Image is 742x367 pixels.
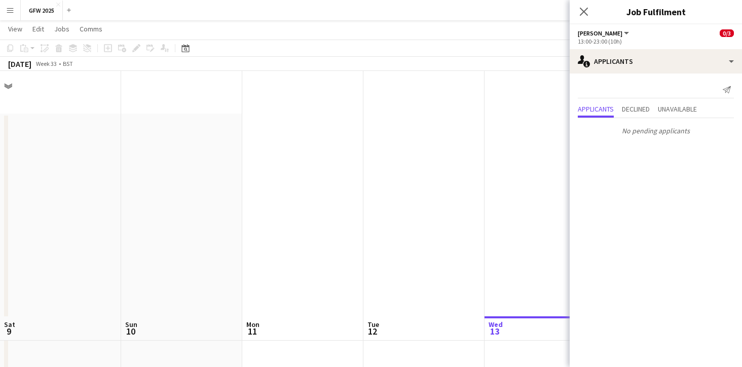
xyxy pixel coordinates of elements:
a: Edit [28,22,48,35]
div: Applicants [570,49,742,74]
span: View [8,24,22,33]
div: BST [63,60,73,67]
a: Jobs [50,22,73,35]
span: 0/3 [720,29,734,37]
span: Jobs [54,24,69,33]
a: View [4,22,26,35]
div: 13:00-23:00 (10h) [578,38,734,45]
div: [DATE] [8,59,31,69]
span: Sat [4,320,15,329]
button: GFW 2025 [21,1,63,20]
span: Seamster [578,29,622,37]
span: Mon [246,320,259,329]
span: Week 33 [33,60,59,67]
h3: Job Fulfilment [570,5,742,18]
span: 9 [3,325,15,337]
span: Declined [622,105,650,113]
span: Comms [80,24,102,33]
span: Wed [489,320,503,329]
span: Sun [125,320,137,329]
span: 12 [366,325,379,337]
span: Edit [32,24,44,33]
span: Tue [367,320,379,329]
span: Applicants [578,105,614,113]
button: [PERSON_NAME] [578,29,630,37]
a: Comms [76,22,106,35]
span: Unavailable [658,105,697,113]
p: No pending applicants [570,122,742,139]
span: 13 [487,325,503,337]
span: 11 [245,325,259,337]
span: 10 [124,325,137,337]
